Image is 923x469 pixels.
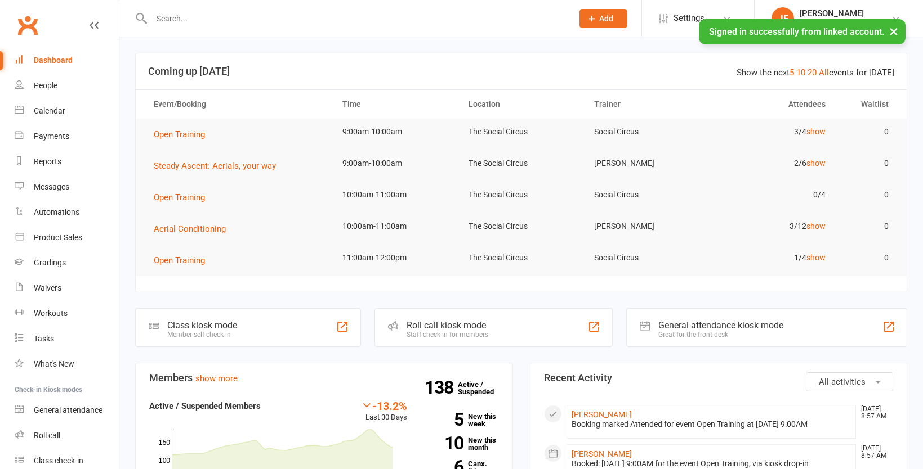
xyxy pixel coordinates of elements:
[332,213,458,240] td: 10:00am-11:00am
[424,435,463,452] strong: 10
[15,301,119,326] a: Workouts
[800,8,886,19] div: [PERSON_NAME]
[154,254,213,267] button: Open Training
[15,398,119,423] a: General attendance kiosk mode
[584,150,710,177] td: [PERSON_NAME]
[15,174,119,200] a: Messages
[148,11,565,26] input: Search...
[34,283,61,292] div: Waivers
[425,379,458,396] strong: 138
[15,124,119,149] a: Payments
[584,90,710,119] th: Trainer
[458,372,507,404] a: 138Active / Suspended
[34,405,102,414] div: General attendance
[34,359,74,368] div: What's New
[332,182,458,208] td: 10:00am-11:00am
[710,119,836,145] td: 3/4
[34,56,73,65] div: Dashboard
[144,90,332,119] th: Event/Booking
[737,66,894,79] div: Show the next events for [DATE]
[836,90,899,119] th: Waitlist
[710,182,836,208] td: 0/4
[154,255,205,265] span: Open Training
[572,420,851,429] div: Booking marked Attended for event Open Training at [DATE] 9:00AM
[836,119,899,145] td: 0
[599,14,613,23] span: Add
[572,410,632,419] a: [PERSON_NAME]
[15,200,119,225] a: Automations
[424,411,463,428] strong: 5
[15,326,119,351] a: Tasks
[34,208,79,217] div: Automations
[658,320,783,331] div: General attendance kiosk mode
[819,67,829,78] a: All
[710,150,836,177] td: 2/6
[34,106,65,115] div: Calendar
[806,127,826,136] a: show
[361,399,407,412] div: -13.2%
[195,373,238,384] a: show more
[34,182,69,191] div: Messages
[15,98,119,124] a: Calendar
[154,129,205,139] span: Open Training
[15,73,119,98] a: People
[407,320,488,331] div: Roll call kiosk mode
[572,449,632,458] a: [PERSON_NAME]
[332,90,458,119] th: Time
[806,222,826,231] a: show
[15,48,119,73] a: Dashboard
[584,245,710,271] td: Social Circus
[584,182,710,208] td: Social Circus
[34,132,69,141] div: Payments
[332,119,458,145] td: 9:00am-10:00am
[15,423,119,448] a: Roll call
[167,320,237,331] div: Class kiosk mode
[332,150,458,177] td: 9:00am-10:00am
[15,225,119,250] a: Product Sales
[361,399,407,423] div: Last 30 Days
[674,6,704,31] span: Settings
[458,119,585,145] td: The Social Circus
[458,90,585,119] th: Location
[458,245,585,271] td: The Social Circus
[710,90,836,119] th: Attendees
[154,192,205,202] span: Open Training
[154,222,234,236] button: Aerial Conditioning
[154,224,226,234] span: Aerial Conditioning
[34,309,68,318] div: Workouts
[15,250,119,276] a: Gradings
[14,11,42,39] a: Clubworx
[806,372,893,391] button: All activities
[154,191,213,204] button: Open Training
[836,182,899,208] td: 0
[796,67,805,78] a: 10
[806,159,826,168] a: show
[154,159,284,173] button: Steady Ascent: Aerials, your way
[658,331,783,339] div: Great for the front desk
[710,213,836,240] td: 3/12
[458,150,585,177] td: The Social Circus
[808,67,817,78] a: 20
[34,334,54,343] div: Tasks
[772,7,794,30] div: JF
[884,19,904,43] button: ×
[34,456,83,465] div: Class check-in
[407,331,488,339] div: Staff check-in for members
[149,401,261,411] strong: Active / Suspended Members
[458,182,585,208] td: The Social Circus
[424,413,499,427] a: 5New this week
[332,245,458,271] td: 11:00am-12:00pm
[790,67,794,78] a: 5
[579,9,627,28] button: Add
[836,213,899,240] td: 0
[34,258,66,267] div: Gradings
[836,245,899,271] td: 0
[154,161,276,171] span: Steady Ascent: Aerials, your way
[584,213,710,240] td: [PERSON_NAME]
[855,405,893,420] time: [DATE] 8:57 AM
[584,119,710,145] td: Social Circus
[800,19,886,29] div: The Social Circus Pty Ltd
[149,372,499,384] h3: Members
[148,66,894,77] h3: Coming up [DATE]
[34,431,60,440] div: Roll call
